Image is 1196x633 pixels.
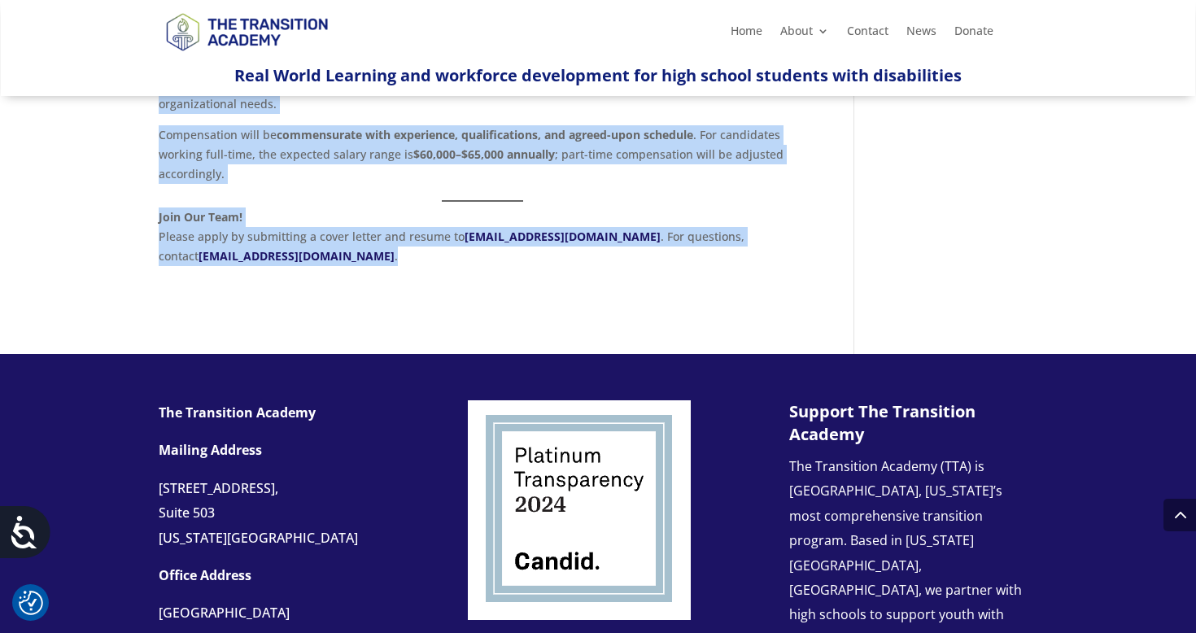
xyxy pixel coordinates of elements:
[159,125,805,194] p: Compensation will be . For candidates working full-time, the expected salary range is ; part-time...
[19,591,43,615] img: Revisit consent button
[199,248,395,264] a: [EMAIL_ADDRESS][DOMAIN_NAME]
[159,441,262,459] strong: Mailing Address
[19,591,43,615] button: Cookie Settings
[847,25,888,43] a: Contact
[159,207,805,265] p: Please apply by submitting a cover letter and resume to . For questions, contact .
[159,500,419,525] div: Suite 503
[731,25,762,43] a: Home
[413,146,555,162] strong: $60,000–$65,000 annually
[159,48,334,63] a: Logo-Noticias
[159,404,316,421] strong: The Transition Academy
[159,209,242,225] strong: Join Our Team!
[780,25,829,43] a: About
[159,526,419,550] div: [US_STATE][GEOGRAPHIC_DATA]
[234,64,962,86] span: Real World Learning and workforce development for high school students with disabilities
[954,25,993,43] a: Donate
[159,76,805,126] p: This position may be structured as either , depending on the candidate’s availability and organiz...
[277,127,693,142] strong: commensurate with experience, qualifications, and agreed-upon schedule
[159,476,419,500] div: [STREET_ADDRESS],
[159,566,251,584] strong: Office Address
[468,608,691,623] a: Logo-Noticias
[789,400,1025,454] h3: Support The Transition Academy
[465,229,661,244] a: [EMAIL_ADDRESS][DOMAIN_NAME]
[159,2,334,60] img: TTA Brand_TTA Primary Logo_Horizontal_Light BG
[906,25,936,43] a: News
[468,400,691,620] img: Screenshot 2024-06-22 at 11.34.49 AM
